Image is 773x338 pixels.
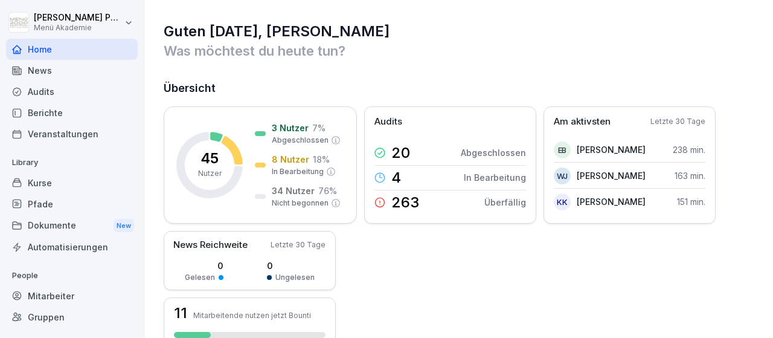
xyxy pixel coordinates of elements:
[164,80,755,97] h2: Übersicht
[391,195,419,210] p: 263
[6,266,138,285] p: People
[6,123,138,145] a: Veranstaltungen
[272,122,309,134] p: 3 Nutzer
[34,24,122,32] p: Menü Akademie
[6,236,138,258] a: Automatisierungen
[577,195,646,208] p: [PERSON_NAME]
[6,60,138,81] a: News
[272,135,329,146] p: Abgeschlossen
[6,172,138,193] a: Kurse
[677,195,705,208] p: 151 min.
[6,153,138,172] p: Library
[391,171,401,185] p: 4
[313,153,330,166] p: 18 %
[374,115,402,129] p: Audits
[275,272,315,283] p: Ungelesen
[554,115,611,129] p: Am aktivsten
[650,116,705,127] p: Letzte 30 Tage
[484,196,526,209] p: Überfällig
[174,306,187,320] h3: 11
[6,102,138,123] a: Berichte
[272,184,315,197] p: 34 Nutzer
[673,143,705,156] p: 238 min.
[185,259,223,272] p: 0
[461,146,526,159] p: Abgeschlossen
[391,146,410,160] p: 20
[6,193,138,215] a: Pfade
[312,122,326,134] p: 7 %
[198,168,222,179] p: Nutzer
[114,219,134,233] div: New
[272,153,309,166] p: 8 Nutzer
[6,39,138,60] a: Home
[6,307,138,328] a: Gruppen
[272,166,324,177] p: In Bearbeitung
[6,215,138,237] a: DokumenteNew
[272,198,329,209] p: Nicht begonnen
[6,81,138,102] a: Audits
[185,272,215,283] p: Gelesen
[318,184,337,197] p: 76 %
[464,171,526,184] p: In Bearbeitung
[200,151,219,166] p: 45
[675,169,705,182] p: 163 min.
[271,239,326,250] p: Letzte 30 Tage
[6,215,138,237] div: Dokumente
[554,141,571,158] div: EB
[577,169,646,182] p: [PERSON_NAME]
[6,285,138,307] a: Mitarbeiter
[173,238,248,252] p: News Reichweite
[193,311,311,320] p: Mitarbeitende nutzen jetzt Bounti
[554,167,571,184] div: WJ
[34,13,122,23] p: [PERSON_NAME] Pacyna
[577,143,646,156] p: [PERSON_NAME]
[267,259,315,272] p: 0
[164,22,755,41] h1: Guten [DATE], [PERSON_NAME]
[164,41,755,60] p: Was möchtest du heute tun?
[554,193,571,210] div: KK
